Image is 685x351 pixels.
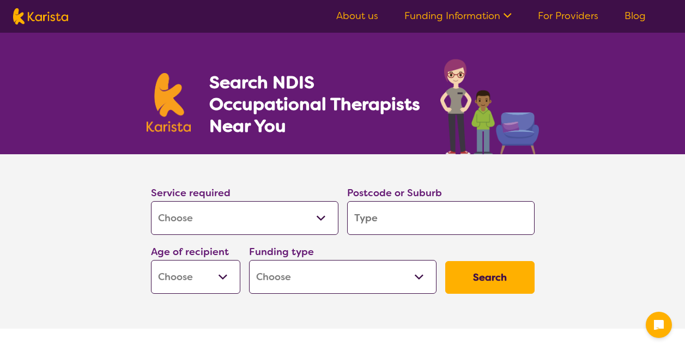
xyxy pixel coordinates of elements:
[209,71,421,137] h1: Search NDIS Occupational Therapists Near You
[249,245,314,258] label: Funding type
[347,186,442,199] label: Postcode or Suburb
[147,73,191,132] img: Karista logo
[151,186,231,199] label: Service required
[13,8,68,25] img: Karista logo
[404,9,512,22] a: Funding Information
[625,9,646,22] a: Blog
[445,261,535,294] button: Search
[347,201,535,235] input: Type
[336,9,378,22] a: About us
[151,245,229,258] label: Age of recipient
[538,9,598,22] a: For Providers
[440,59,539,154] img: occupational-therapy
